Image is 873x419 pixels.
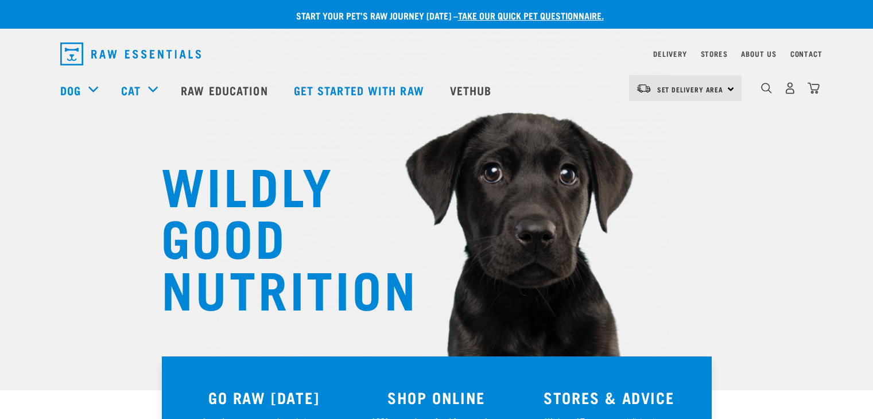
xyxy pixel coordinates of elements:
[60,82,81,99] a: Dog
[741,52,776,56] a: About Us
[169,67,282,113] a: Raw Education
[530,389,689,406] h3: STORES & ADVICE
[653,52,686,56] a: Delivery
[790,52,822,56] a: Contact
[636,83,651,94] img: van-moving.png
[282,67,439,113] a: Get started with Raw
[51,38,822,70] nav: dropdown navigation
[357,389,516,406] h3: SHOP ONLINE
[161,158,391,313] h1: WILDLY GOOD NUTRITION
[761,83,772,94] img: home-icon-1@2x.png
[657,87,724,91] span: Set Delivery Area
[458,13,604,18] a: take our quick pet questionnaire.
[60,42,201,65] img: Raw Essentials Logo
[701,52,728,56] a: Stores
[439,67,506,113] a: Vethub
[121,82,141,99] a: Cat
[185,389,344,406] h3: GO RAW [DATE]
[808,82,820,94] img: home-icon@2x.png
[784,82,796,94] img: user.png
